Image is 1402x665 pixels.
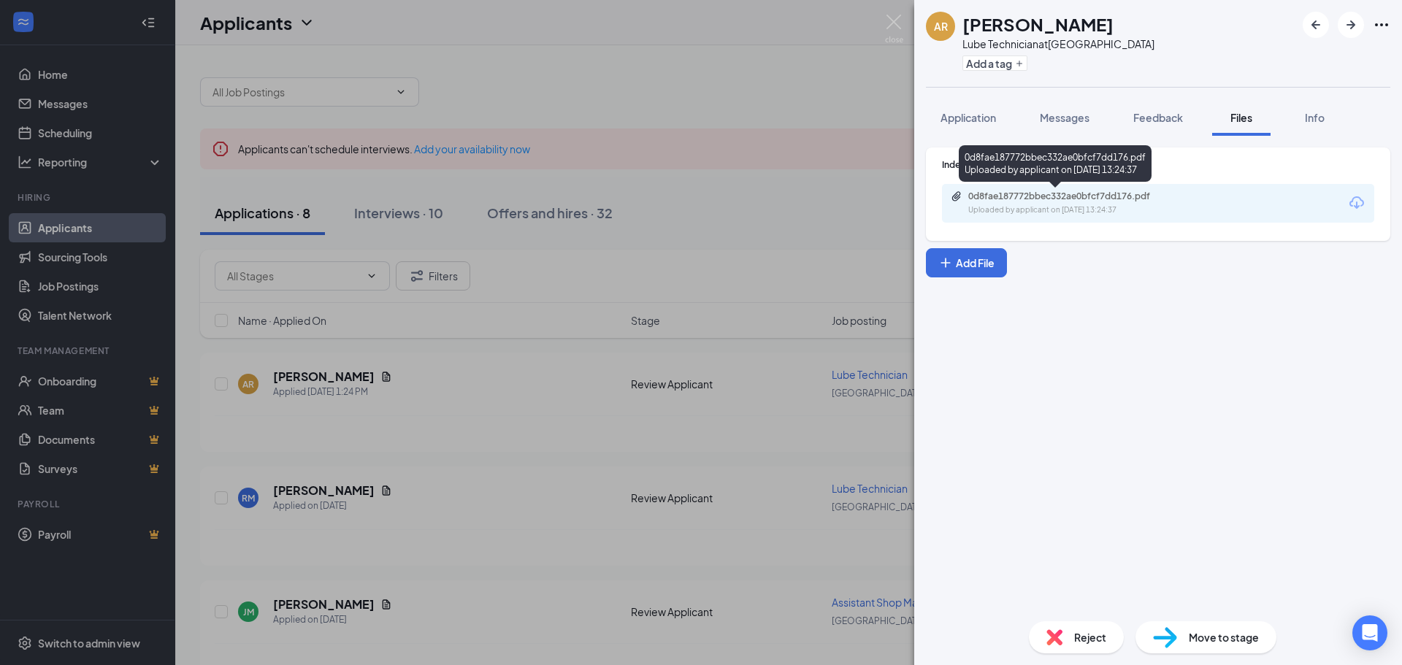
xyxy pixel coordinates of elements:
span: Messages [1040,111,1089,124]
div: Open Intercom Messenger [1352,615,1387,650]
svg: Ellipses [1373,16,1390,34]
svg: Download [1348,194,1365,212]
span: Reject [1074,629,1106,645]
span: Feedback [1133,111,1183,124]
span: Info [1305,111,1325,124]
span: Files [1230,111,1252,124]
span: Move to stage [1189,629,1259,645]
div: Indeed Resume [942,158,1374,171]
div: Uploaded by applicant on [DATE] 13:24:37 [968,204,1187,216]
svg: ArrowRight [1342,16,1360,34]
button: Add FilePlus [926,248,1007,277]
h1: [PERSON_NAME] [962,12,1114,36]
div: Lube Technician at [GEOGRAPHIC_DATA] [962,36,1154,51]
div: AR [934,19,948,34]
button: ArrowLeftNew [1303,12,1329,38]
svg: ArrowLeftNew [1307,16,1325,34]
svg: Plus [938,255,953,270]
svg: Paperclip [951,191,962,202]
button: ArrowRight [1338,12,1364,38]
a: Paperclip0d8fae187772bbec332ae0bfcf7dd176.pdfUploaded by applicant on [DATE] 13:24:37 [951,191,1187,216]
svg: Plus [1015,59,1024,68]
button: PlusAdd a tag [962,55,1027,71]
span: Application [941,111,996,124]
div: 0d8fae187772bbec332ae0bfcf7dd176.pdf [968,191,1173,202]
div: 0d8fae187772bbec332ae0bfcf7dd176.pdf Uploaded by applicant on [DATE] 13:24:37 [959,145,1152,182]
